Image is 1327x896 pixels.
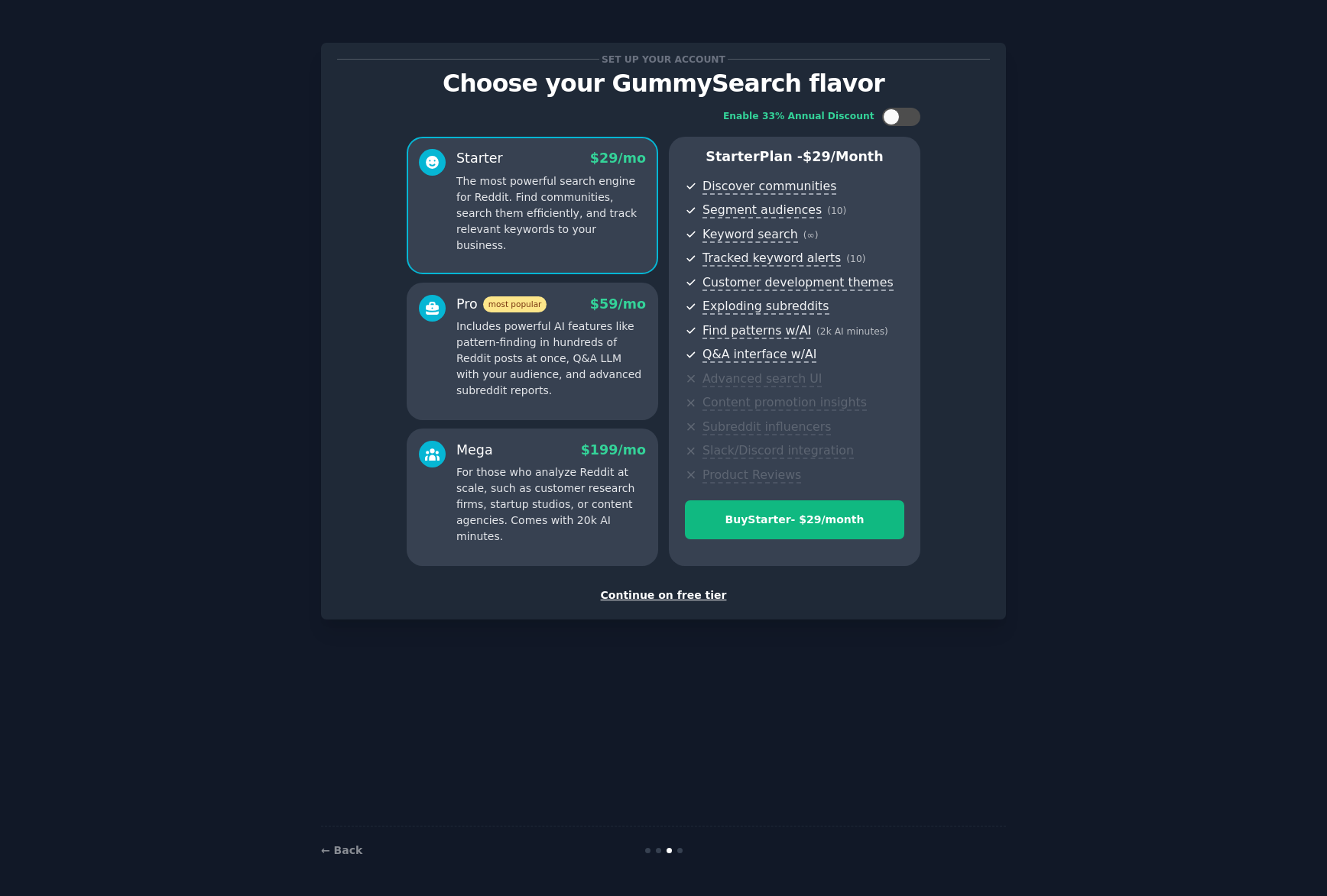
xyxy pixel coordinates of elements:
span: Q&A interface w/AI [702,347,816,363]
span: Exploding subreddits [702,299,829,315]
span: ( 10 ) [846,254,865,264]
span: Find patterns w/AI [702,323,811,339]
span: $ 59 /mo [590,296,646,312]
span: Slack/Discord integration [702,443,854,459]
span: Keyword search [702,227,798,243]
span: ( 10 ) [827,205,846,216]
span: Product Reviews [702,467,801,484]
span: Tracked keyword alerts [702,251,841,267]
span: $ 199 /mo [581,442,646,458]
span: ( 2k AI minutes ) [816,326,888,337]
p: Starter Plan - [685,147,904,167]
span: Subreddit influencers [702,419,831,435]
span: Advanced search UI [702,371,822,387]
p: Choose your GummySearch flavor [337,70,990,97]
div: Continue on free tier [337,587,990,603]
p: The most powerful search engine for Reddit. Find communities, search them efficiently, and track ... [456,173,646,254]
div: Mega [456,441,493,460]
span: Set up your account [599,51,728,67]
div: Pro [456,295,547,314]
a: ← Back [321,844,362,856]
p: For those who analyze Reddit at scale, such as customer research firms, startup studios, or conte... [456,464,646,545]
div: Buy Starter - $ 29 /month [686,512,904,528]
span: Customer development themes [702,275,894,291]
span: most popular [483,296,547,312]
span: $ 29 /mo [590,150,646,166]
div: Starter [456,149,503,168]
p: Includes powerful AI features like pattern-finding in hundreds of Reddit posts at once, Q&A LLM w... [456,319,646,399]
span: Discover communities [702,179,836,195]
div: Enable 33% Annual Discount [723,110,874,124]
span: $ 29 /month [803,149,884,164]
button: BuyStarter- $29/month [685,500,904,539]
span: Content promotion insights [702,395,867,411]
span: ( ∞ ) [803,230,819,241]
span: Segment audiences [702,202,822,218]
